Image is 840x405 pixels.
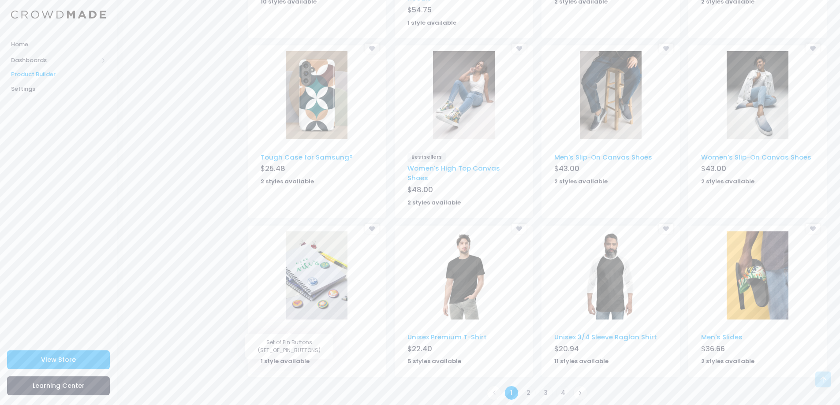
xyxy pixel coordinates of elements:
span: 20.94 [559,344,579,354]
span: 54.75 [412,5,432,15]
a: View Store [7,350,110,369]
span: 43.00 [559,163,579,174]
a: Men's Slides [701,332,743,342]
strong: 1 style available [407,19,456,27]
span: Dashboards [11,56,98,65]
div: $ [407,5,520,17]
strong: 2 styles available [701,177,754,186]
a: 1 [504,386,519,400]
div: $ [701,344,814,356]
span: 48.00 [412,185,433,195]
span: 22.40 [412,344,432,354]
div: $ [554,163,667,176]
span: 43.00 [706,163,726,174]
span: Product Builder [11,70,106,79]
img: Logo [11,11,106,19]
span: Bestsellers [407,152,446,162]
a: Men's Slip-On Canvas Shoes [554,152,652,162]
a: Learning Center [7,376,110,395]
span: Settings [11,85,106,93]
div: Set of Pin Buttons (SET_OF_PIN_BUTTONS) [245,334,333,359]
div: $ [261,163,373,176]
strong: 11 styles available [554,357,609,365]
a: Unisex Premium T-Shirt [407,332,487,342]
a: Tough Case for Samsung® [261,152,353,162]
strong: 2 styles available [701,357,754,365]
strong: 2 styles available [261,177,314,186]
a: Unisex 3/4 Sleeve Raglan Shirt [554,332,657,342]
strong: 5 styles available [407,357,461,365]
a: 3 [539,386,553,400]
a: Women's Slip-On Canvas Shoes [701,152,811,162]
div: $ [407,185,520,197]
strong: 2 styles available [407,198,461,207]
span: Home [11,40,106,49]
strong: 2 styles available [554,177,608,186]
div: $ [701,163,814,176]
a: Women's High Top Canvas Shoes [407,163,500,182]
span: Learning Center [33,381,85,390]
a: 2 [522,386,536,400]
span: 25.48 [265,163,285,174]
a: 4 [556,386,571,400]
div: $ [407,344,520,356]
strong: 1 style available [261,357,310,365]
div: $ [554,344,667,356]
span: 36.66 [706,344,725,354]
span: View Store [41,355,76,364]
